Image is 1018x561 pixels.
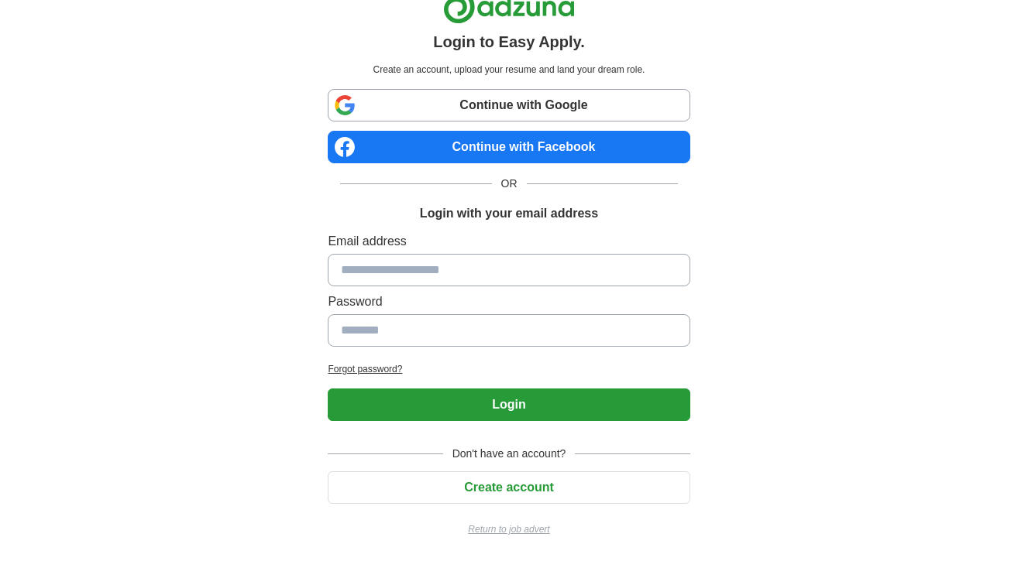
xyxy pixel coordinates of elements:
[328,522,690,536] a: Return to job advert
[328,292,690,311] label: Password
[328,89,690,121] a: Continue with Google
[492,176,527,192] span: OR
[420,204,598,223] h1: Login with your email address
[328,481,690,494] a: Create account
[328,362,690,376] a: Forgot password?
[328,232,690,251] label: Email address
[328,131,690,163] a: Continue with Facebook
[433,30,585,53] h1: Login to Easy Apply.
[331,63,686,77] p: Create an account, upload your resume and land your dream role.
[443,446,576,462] span: Don't have an account?
[328,388,690,421] button: Login
[328,471,690,504] button: Create account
